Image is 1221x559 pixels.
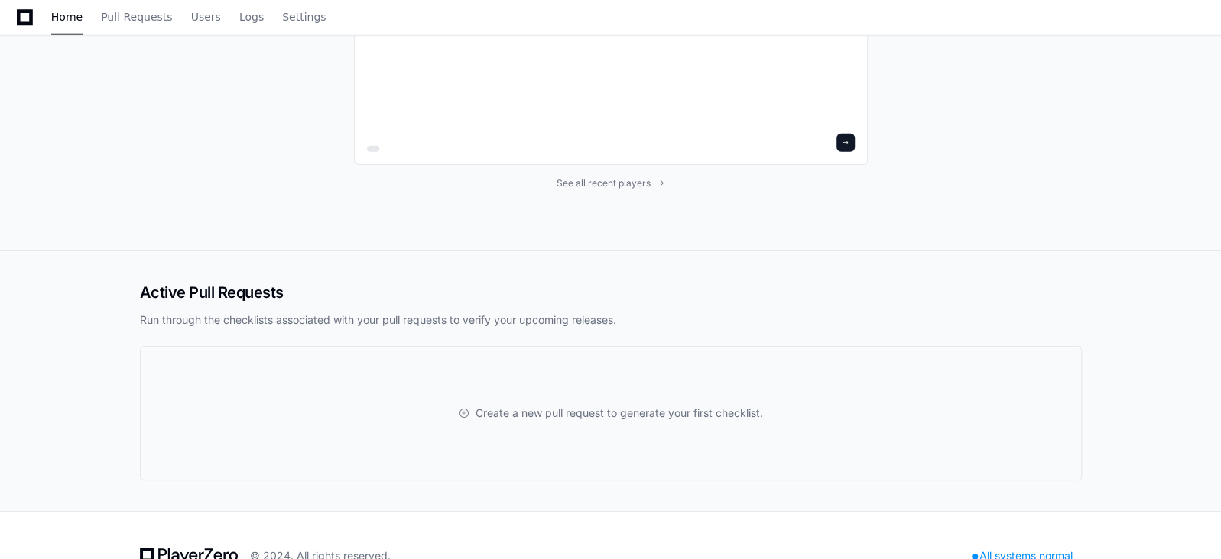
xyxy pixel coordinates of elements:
[557,177,651,189] span: See all recent players
[140,282,1082,303] h2: Active Pull Requests
[51,12,83,21] span: Home
[101,12,172,21] span: Pull Requests
[282,12,326,21] span: Settings
[140,312,1082,328] p: Run through the checklists associated with your pull requests to verify your upcoming releases.
[354,177,868,189] a: See all recent players
[191,12,221,21] span: Users
[476,406,763,421] span: Create a new pull request to generate your first checklist.
[239,12,264,21] span: Logs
